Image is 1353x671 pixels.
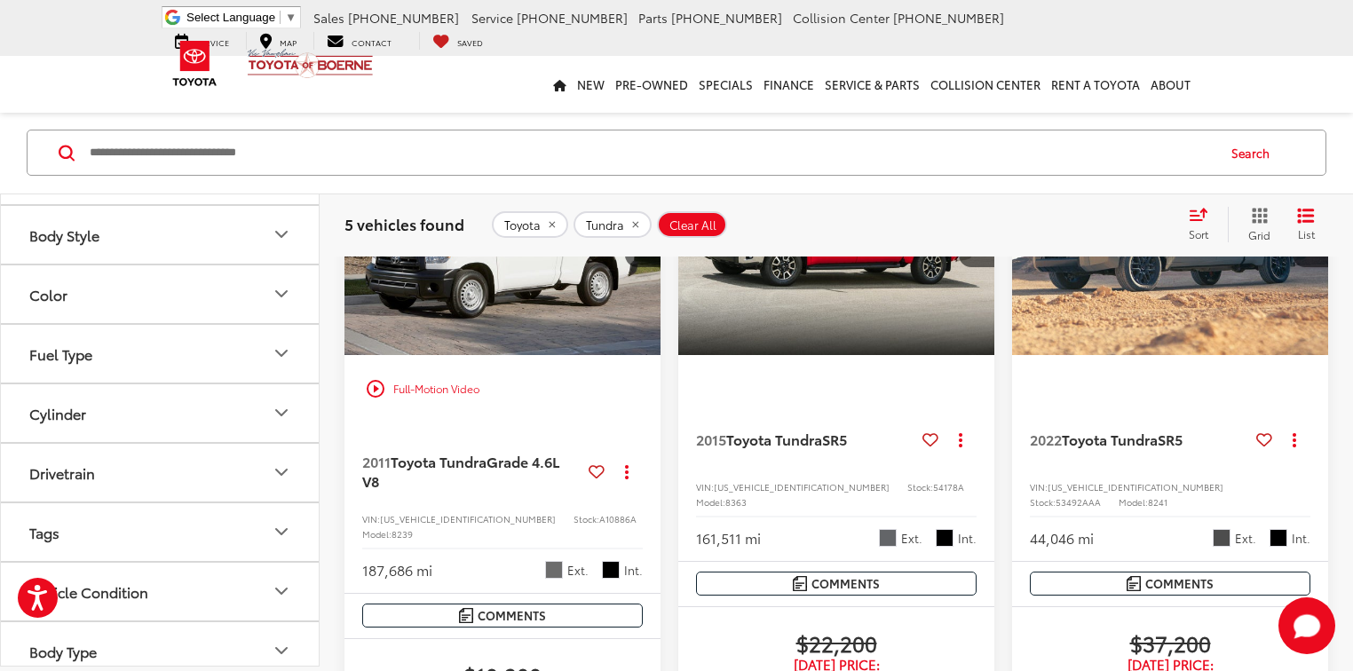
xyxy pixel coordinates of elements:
button: Vehicle ConditionVehicle Condition [1,563,320,620]
span: Stock: [907,480,933,493]
button: Toggle Chat Window [1278,597,1335,654]
svg: Start Chat [1278,597,1335,654]
span: 8241 [1148,495,1167,509]
span: Ext. [567,562,589,579]
button: ColorColor [1,265,320,323]
button: List View [1284,207,1328,242]
span: Graphite [936,529,953,547]
span: Model: [1119,495,1148,509]
span: Int. [624,562,643,579]
div: Drivetrain [271,462,292,484]
div: 161,511 mi [696,528,761,549]
span: Comments [811,575,880,592]
div: Tags [29,524,59,541]
span: SR5 [822,429,847,449]
div: Drivetrain [29,464,95,481]
span: Stock: [574,512,599,525]
span: $22,200 [696,629,977,656]
span: Saved [457,36,483,48]
a: 2015Toyota TundraSR5 [696,430,915,449]
button: remove Tundra [574,211,652,238]
div: Fuel Type [29,345,92,362]
a: My Saved Vehicles [419,32,496,50]
a: About [1145,56,1196,113]
span: Ext. [901,530,922,547]
span: Sort [1189,226,1208,241]
span: Grade 4.6L V8 [362,451,559,491]
span: Toyota [504,218,541,233]
span: Sales [313,9,344,27]
a: Finance [758,56,819,113]
span: dropdown dots [959,432,962,446]
a: Specials [693,56,758,113]
button: Select sort value [1180,207,1228,242]
span: ​ [280,11,281,24]
span: VIN: [1030,480,1048,493]
button: Actions [1279,423,1310,454]
span: dropdown dots [1293,432,1296,446]
span: Comments [1145,575,1214,592]
button: Body StyleBody Style [1,206,320,264]
div: Tags [271,522,292,543]
span: [PHONE_NUMBER] [893,9,1004,27]
a: 2011Toyota TundraGrade 4.6L V8 [362,452,582,492]
span: Ext. [1235,530,1256,547]
span: Model: [362,527,392,541]
span: Int. [1292,530,1310,547]
input: Search by Make, Model, or Keyword [88,131,1215,174]
button: DrivetrainDrivetrain [1,444,320,501]
span: 2011 [362,451,391,471]
span: List [1297,226,1315,241]
a: 2022Toyota TundraSR5 [1030,430,1249,449]
a: Select Language​ [186,11,297,24]
span: Toyota Tundra [1062,429,1158,449]
div: Color [29,286,67,303]
span: Collision Center [793,9,890,27]
span: Magnetic Gray Metallic [1213,529,1230,547]
a: Collision Center [925,56,1046,113]
span: Comments [478,607,546,624]
span: VIN: [696,480,714,493]
button: Search [1215,130,1295,175]
span: $37,200 [1030,629,1310,656]
div: Color [271,284,292,305]
div: 187,686 mi [362,560,432,580]
span: [PHONE_NUMBER] [517,9,628,27]
span: 2015 [696,429,726,449]
div: Body Type [271,641,292,662]
span: ▼ [285,11,297,24]
div: Cylinder [29,405,86,422]
a: Pre-Owned [610,56,693,113]
span: [US_VEHICLE_IDENTIFICATION_NUMBER] [1048,480,1223,493]
span: 53492AAA [1056,495,1101,509]
div: Cylinder [271,403,292,424]
span: SR5 [1158,429,1183,449]
a: Service [162,32,242,50]
div: Vehicle Condition [29,583,148,600]
span: [US_VEHICLE_IDENTIFICATION_NUMBER] [714,480,890,493]
img: Comments [1127,576,1141,591]
span: Toyota Tundra [391,451,487,471]
span: Tundra [586,218,624,233]
span: Stock: [1030,495,1056,509]
span: Parts [638,9,668,27]
a: Rent a Toyota [1046,56,1145,113]
span: 5 vehicles found [344,213,464,234]
button: Actions [612,455,643,486]
div: Body Type [29,643,97,659]
a: Map [246,32,310,50]
div: Vehicle Condition [271,581,292,603]
span: 2022 [1030,429,1062,449]
span: Graphite [602,561,620,579]
span: VIN: [362,512,380,525]
span: Magnetic Gray Metallic [879,529,897,547]
button: CylinderCylinder [1,384,320,442]
span: [PHONE_NUMBER] [671,9,782,27]
div: Body Style [271,225,292,246]
span: Int. [958,530,977,547]
button: Actions [946,423,977,454]
span: dropdown dots [625,464,629,478]
button: Grid View [1228,207,1284,242]
span: Toyota Tundra [726,429,822,449]
span: Magnetic Gray Metallic [545,561,563,579]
